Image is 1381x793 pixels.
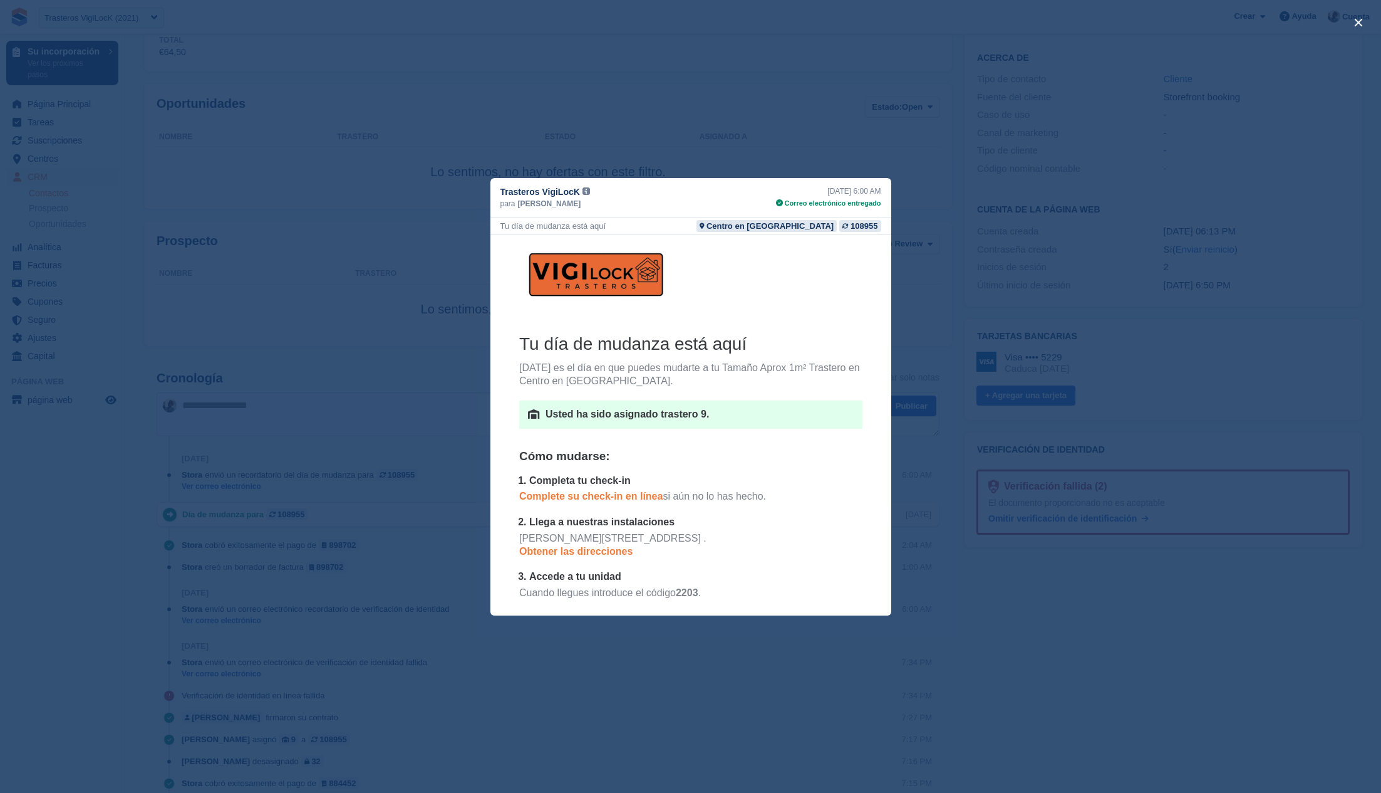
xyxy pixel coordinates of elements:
[185,352,208,363] b: 2203
[29,214,372,229] h5: Cómo mudarse:
[29,352,372,377] p: Cuando llegues introduce el código .
[29,127,372,153] p: [DATE] es el día en que puedes mudarte a tu Tamaño Aprox 1m² Trastero en Centro en [GEOGRAPHIC_DA...
[39,281,372,294] p: Llega a nuestras instalaciones
[29,297,372,310] div: [PERSON_NAME][STREET_ADDRESS] .
[776,198,881,209] div: Correo electrónico entregado
[839,220,881,232] a: 108955
[776,186,881,197] div: [DATE] 6:00 AM
[500,186,580,198] span: Trasteros VigiLocK
[38,174,49,184] img: unit-icon-4d0f24e8a8d05ce1744990f234e9874851be716344c385a2e4b7f33b222dedbf.png
[29,11,179,68] img: Trasteros VigiLocK Logo
[29,256,172,266] a: Complete su check-in en línea
[582,187,590,195] img: icon-info-grey-7440780725fd019a000dd9b08b2336e03edf1995a4989e88bcd33f0948082b44.svg
[696,220,837,232] a: Centro en [GEOGRAPHIC_DATA]
[29,255,372,281] p: si aún no lo has hecho.
[29,311,142,322] a: Obtener las direcciones
[39,335,372,349] p: Accede a tu unidad
[500,198,515,209] span: para
[518,198,581,209] span: [PERSON_NAME]
[500,220,606,232] div: Tu día de mudanza está aquí
[29,98,372,120] h3: Tu día de mudanza está aquí
[1348,13,1368,33] button: close
[851,220,877,232] div: 108955
[39,239,372,253] p: Completa tu check-in
[706,220,834,232] div: Centro en [GEOGRAPHIC_DATA]
[55,173,363,186] p: Usted ha sido asignado trastero 9.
